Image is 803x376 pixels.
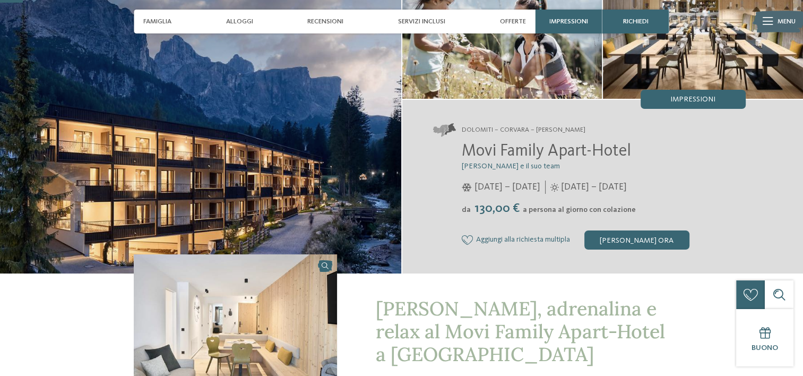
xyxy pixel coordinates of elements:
span: Recensioni [307,18,343,25]
i: Orari d'apertura inverno [462,183,472,192]
a: Buono [736,309,793,366]
span: a persona al giorno con colazione [523,206,636,213]
span: Servizi inclusi [398,18,445,25]
div: [PERSON_NAME] ora [584,230,689,250]
span: Aggiungi alla richiesta multipla [476,236,570,244]
span: Impressioni [549,18,588,25]
span: Movi Family Apart-Hotel [462,143,631,160]
span: 130,00 € [472,202,522,215]
span: da [462,206,471,213]
span: [DATE] – [DATE] [474,181,540,194]
span: [PERSON_NAME], adrenalina e relax al Movi Family Apart-Hotel a [GEOGRAPHIC_DATA] [375,296,664,366]
span: Impressioni [670,96,715,103]
span: Famiglia [143,18,171,25]
span: richiedi [623,18,649,25]
span: [DATE] – [DATE] [561,181,627,194]
span: Dolomiti – Corvara – [PERSON_NAME] [462,125,585,135]
span: Alloggi [226,18,253,25]
span: Buono [752,344,778,352]
i: Orari d'apertura estate [550,183,559,192]
span: [PERSON_NAME] e il suo team [462,163,560,170]
span: Offerte [500,18,526,25]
